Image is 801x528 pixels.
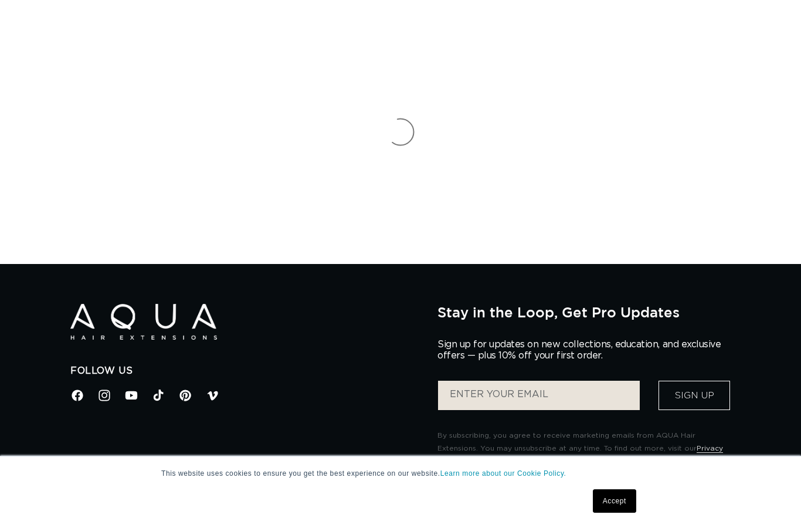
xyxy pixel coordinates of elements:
p: This website uses cookies to ensure you get the best experience on our website. [161,468,640,479]
a: Learn more about our Cookie Policy. [440,469,566,478]
button: Sign Up [659,381,730,410]
img: Aqua Hair Extensions [70,304,217,340]
input: ENTER YOUR EMAIL [438,381,640,410]
p: Sign up for updates on new collections, education, and exclusive offers — plus 10% off your first... [437,339,731,361]
a: Accept [593,489,636,513]
p: By subscribing, you agree to receive marketing emails from AQUA Hair Extensions. You may unsubscr... [437,429,731,468]
h2: Follow Us [70,365,420,377]
h2: Stay in the Loop, Get Pro Updates [437,304,731,320]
